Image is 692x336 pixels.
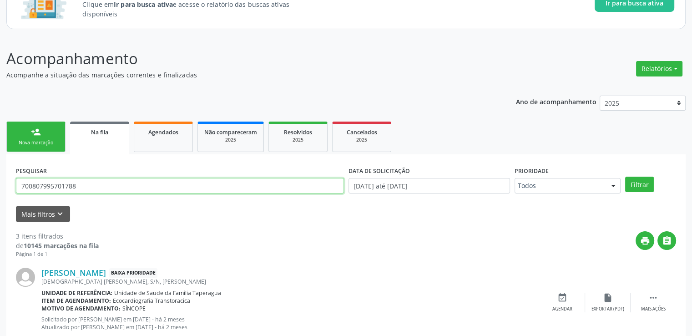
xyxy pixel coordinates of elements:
[347,128,377,136] span: Cancelados
[31,127,41,137] div: person_add
[16,164,47,178] label: PESQUISAR
[41,289,112,297] b: Unidade de referência:
[557,293,567,303] i: event_available
[16,268,35,287] img: img
[591,306,624,312] div: Exportar (PDF)
[16,250,99,258] div: Página 1 de 1
[41,316,540,331] p: Solicitado por [PERSON_NAME] em [DATE] - há 2 meses Atualizado por [PERSON_NAME] em [DATE] - há 2...
[109,268,157,278] span: Baixa Prioridade
[339,137,384,143] div: 2025
[16,231,99,241] div: 3 itens filtrados
[16,241,99,250] div: de
[55,209,65,219] i: keyboard_arrow_down
[349,178,510,193] input: Selecione um intervalo
[24,241,99,250] strong: 10145 marcações na fila
[204,137,257,143] div: 2025
[41,305,121,312] b: Motivo de agendamento:
[41,278,540,285] div: [DEMOGRAPHIC_DATA] [PERSON_NAME], S/N, [PERSON_NAME]
[603,293,613,303] i: insert_drive_file
[13,139,59,146] div: Nova marcação
[662,236,672,246] i: 
[636,231,654,250] button: print
[16,178,344,193] input: Nome, CNS
[6,70,482,80] p: Acompanhe a situação das marcações correntes e finalizadas
[41,268,106,278] a: [PERSON_NAME]
[516,96,596,107] p: Ano de acompanhamento
[148,128,178,136] span: Agendados
[657,231,676,250] button: 
[552,306,572,312] div: Agendar
[41,297,111,305] b: Item de agendamento:
[349,164,410,178] label: DATA DE SOLICITAÇÃO
[641,306,666,312] div: Mais ações
[91,128,108,136] span: Na fila
[515,164,549,178] label: Prioridade
[16,206,70,222] button: Mais filtroskeyboard_arrow_down
[648,293,658,303] i: 
[122,305,146,312] span: SÍNCOPE
[640,236,650,246] i: print
[275,137,321,143] div: 2025
[518,181,602,190] span: Todos
[6,47,482,70] p: Acompanhamento
[204,128,257,136] span: Não compareceram
[113,297,190,305] span: Ecocardiografia Transtoracica
[625,177,654,192] button: Filtrar
[284,128,312,136] span: Resolvidos
[114,289,221,297] span: Unidade de Saude da Familia Taperagua
[636,61,682,76] button: Relatórios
